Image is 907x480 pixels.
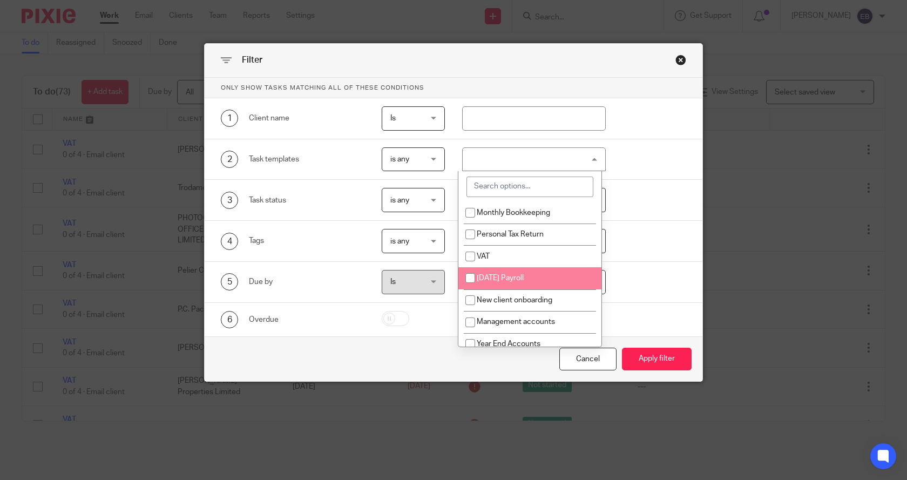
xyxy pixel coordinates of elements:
input: Search options... [466,177,593,197]
div: 6 [221,311,238,328]
span: New client onboarding [477,296,552,304]
span: Filter [242,56,262,64]
span: Is [390,278,396,286]
span: Monthly Bookkeeping [477,209,550,217]
div: 4 [221,233,238,250]
div: Task templates [249,154,365,165]
span: Is [390,114,396,122]
div: 1 [221,110,238,127]
span: is any [390,238,409,245]
span: [DATE] Payroll [477,274,524,282]
div: 3 [221,192,238,209]
div: 2 [221,151,238,168]
div: Tags [249,235,365,246]
div: Task status [249,195,365,206]
div: Close this dialog window [675,55,686,65]
div: Close this dialog window [559,348,617,371]
span: VAT [477,253,490,260]
span: Personal Tax Return [477,231,544,238]
div: Overdue [249,314,365,325]
span: Year End Accounts [477,340,540,348]
div: Client name [249,113,365,124]
span: is any [390,156,409,163]
div: Due by [249,276,365,287]
button: Apply filter [622,348,692,371]
span: Management accounts [477,318,555,326]
p: Only show tasks matching all of these conditions [205,78,702,98]
div: 5 [221,273,238,290]
span: is any [390,197,409,204]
